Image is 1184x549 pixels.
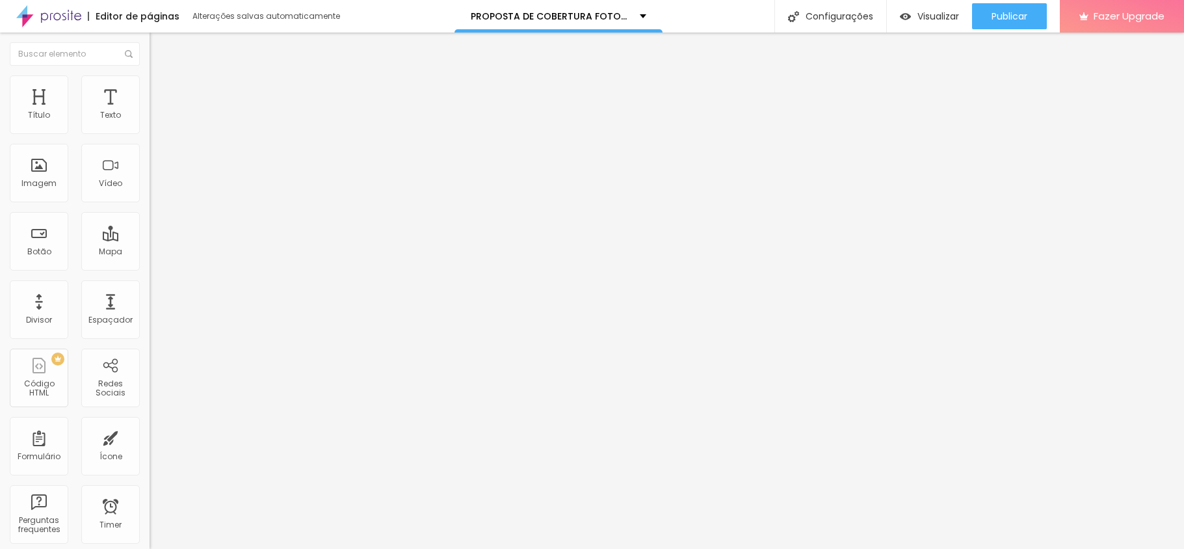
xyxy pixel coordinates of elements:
[85,379,136,398] div: Redes Sociais
[13,516,64,535] div: Perguntas frequentes
[13,379,64,398] div: Código HTML
[125,50,133,58] img: Icone
[10,42,140,66] input: Buscar elemento
[150,33,1184,549] iframe: Editor
[788,11,799,22] img: Icone
[18,452,60,461] div: Formulário
[992,11,1027,21] span: Publicar
[26,315,52,325] div: Divisor
[100,111,121,120] div: Texto
[917,11,959,21] span: Visualizar
[28,111,50,120] div: Título
[972,3,1047,29] button: Publicar
[192,12,342,20] div: Alterações salvas automaticamente
[88,12,179,21] div: Editor de páginas
[21,179,57,188] div: Imagem
[887,3,972,29] button: Visualizar
[99,179,122,188] div: Vídeo
[99,520,122,529] div: Timer
[99,247,122,256] div: Mapa
[1094,10,1164,21] span: Fazer Upgrade
[27,247,51,256] div: Botão
[88,315,133,325] div: Espaçador
[471,12,630,21] p: PROPOSTA DE COBERTURA FOTOGRÁFICA DE ANIVERÁRIO.
[99,452,122,461] div: Ícone
[900,11,911,22] img: view-1.svg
